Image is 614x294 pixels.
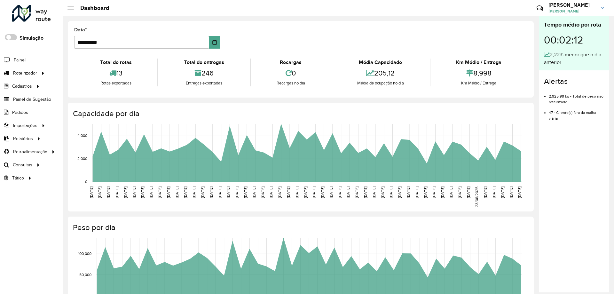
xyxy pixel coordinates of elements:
div: 0 [252,66,329,80]
text: [DATE] [140,187,145,198]
div: 13 [76,66,156,80]
span: Painel [14,57,26,63]
text: [DATE] [98,187,102,198]
text: [DATE] [226,187,230,198]
span: Painel de Sugestão [13,96,51,103]
text: [DATE] [286,187,290,198]
div: Km Médio / Entrega [432,80,526,86]
span: Consultas [13,162,32,168]
div: Total de rotas [76,59,156,66]
span: Importações [13,122,37,129]
h2: Dashboard [74,4,109,12]
text: [DATE] [89,187,93,198]
text: 2,000 [77,156,87,161]
text: [DATE] [252,187,256,198]
text: [DATE] [115,187,119,198]
div: 205,12 [333,66,428,80]
text: [DATE] [415,187,419,198]
span: [PERSON_NAME] [548,8,596,14]
li: 2.925,99 kg - Total de peso não roteirizado [549,89,604,105]
div: Tempo médio por rota [544,20,604,29]
text: [DATE] [183,187,187,198]
div: Km Médio / Entrega [432,59,526,66]
label: Simulação [20,34,43,42]
text: [DATE] [261,187,265,198]
text: [DATE] [458,187,462,198]
text: [DATE] [201,187,205,198]
span: Roteirizador [13,70,37,76]
text: [DATE] [381,187,385,198]
h4: Peso por dia [73,223,527,232]
div: Média Capacidade [333,59,428,66]
h4: Alertas [544,77,604,86]
text: [DATE] [363,187,367,198]
text: [DATE] [175,187,179,198]
text: [DATE] [235,187,239,198]
text: [DATE] [149,187,153,198]
text: [DATE] [509,187,513,198]
text: [DATE] [278,187,282,198]
li: 47 - Cliente(s) fora da malha viária [549,105,604,121]
span: Retroalimentação [13,148,47,155]
div: Média de ocupação no dia [333,80,428,86]
div: 2,22% menor que o dia anterior [544,51,604,66]
text: [DATE] [355,187,359,198]
text: [DATE] [312,187,316,198]
text: [DATE] [500,187,505,198]
a: Contato Rápido [533,1,547,15]
span: Cadastros [12,83,32,90]
div: Recargas no dia [252,80,329,86]
div: Entregas exportadas [160,80,248,86]
text: [DATE] [483,187,487,198]
text: [DATE] [423,187,428,198]
span: Tático [12,175,24,181]
text: [DATE] [492,187,496,198]
text: [DATE] [389,187,393,198]
text: [DATE] [158,187,162,198]
text: [DATE] [132,187,136,198]
text: [DATE] [406,187,410,198]
div: 246 [160,66,248,80]
text: [DATE] [123,187,128,198]
text: [DATE] [517,187,522,198]
text: [DATE] [449,187,453,198]
text: [DATE] [192,187,196,198]
text: [DATE] [303,187,308,198]
text: [DATE] [269,187,273,198]
text: [DATE] [440,187,445,198]
div: Rotas exportadas [76,80,156,86]
text: [DATE] [166,187,170,198]
text: [DATE] [346,187,350,198]
text: [DATE] [106,187,110,198]
text: 50,000 [79,273,91,277]
div: Recargas [252,59,329,66]
text: [DATE] [218,187,222,198]
text: [DATE] [398,187,402,198]
text: [DATE] [295,187,299,198]
label: Data [74,26,87,34]
text: [DATE] [372,187,376,198]
div: Total de entregas [160,59,248,66]
div: 8,998 [432,66,526,80]
text: 0 [85,179,87,184]
h3: [PERSON_NAME] [548,2,596,8]
text: 100,000 [78,252,91,256]
h4: Capacidade por dia [73,109,527,118]
text: [DATE] [209,187,213,198]
text: [DATE] [466,187,470,198]
text: [DATE] [243,187,248,198]
span: Pedidos [12,109,28,116]
text: 23/08/2025 [475,187,479,207]
text: [DATE] [432,187,436,198]
span: Relatórios [13,135,33,142]
text: [DATE] [329,187,333,198]
text: [DATE] [320,187,325,198]
text: [DATE] [338,187,342,198]
div: 00:02:12 [544,29,604,51]
text: 4,000 [77,134,87,138]
button: Choose Date [209,36,220,49]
